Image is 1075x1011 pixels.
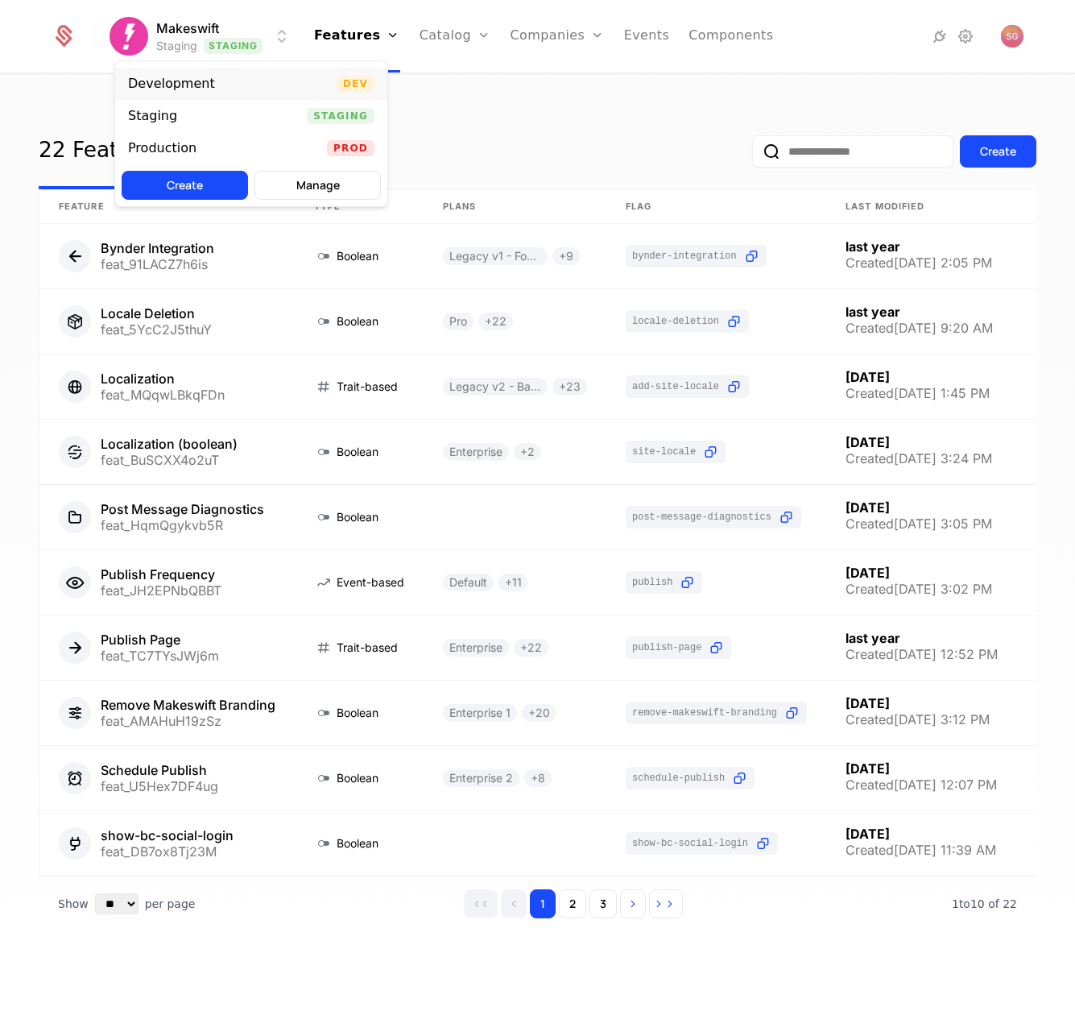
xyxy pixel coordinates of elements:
[254,171,381,200] button: Manage
[128,110,177,122] div: Staging
[327,140,374,156] span: Prod
[114,60,388,207] div: Select environment
[128,142,196,155] div: Production
[128,77,215,90] div: Development
[337,76,374,92] span: Dev
[122,171,248,200] button: Create
[307,108,374,124] span: Staging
